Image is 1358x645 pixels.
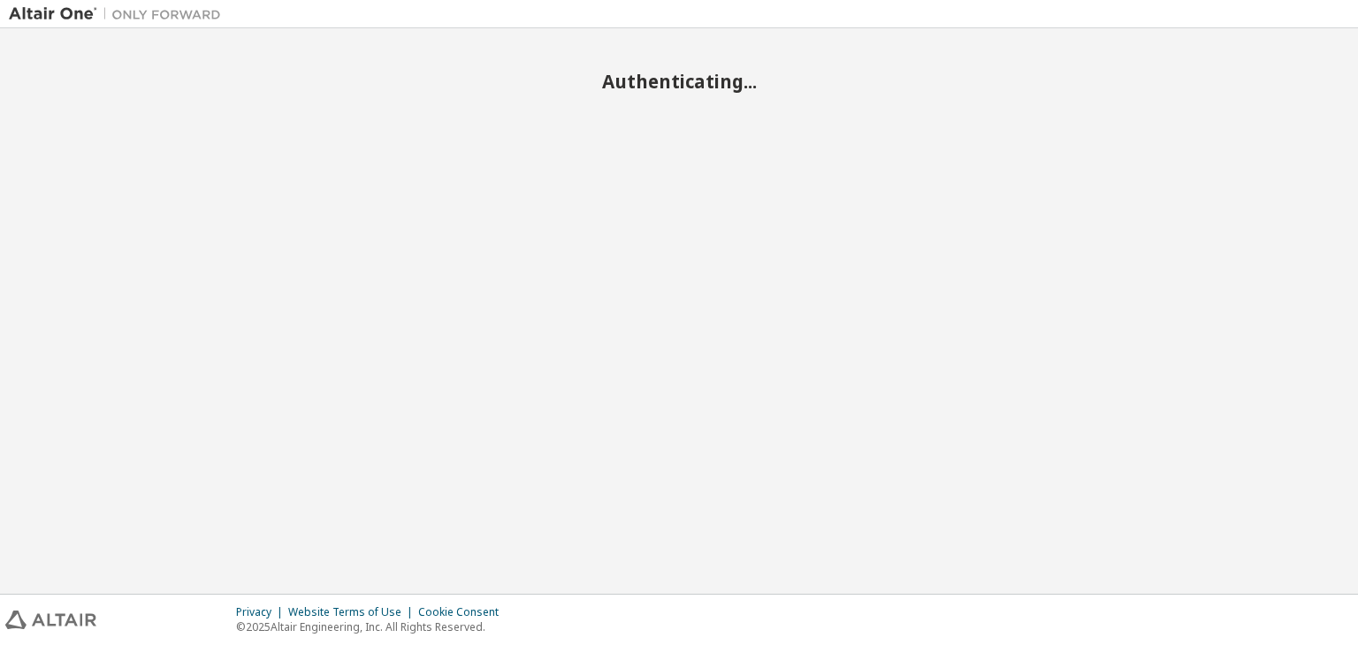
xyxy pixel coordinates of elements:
div: Cookie Consent [418,605,509,619]
p: © 2025 Altair Engineering, Inc. All Rights Reserved. [236,619,509,634]
div: Privacy [236,605,288,619]
h2: Authenticating... [9,70,1349,93]
img: altair_logo.svg [5,611,96,629]
img: Altair One [9,5,230,23]
div: Website Terms of Use [288,605,418,619]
